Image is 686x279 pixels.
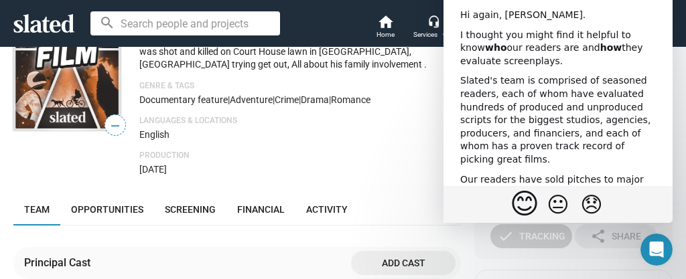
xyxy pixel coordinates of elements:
[590,228,606,244] mat-icon: share
[24,256,96,270] div: Principal Cast
[575,224,657,248] button: Share
[376,27,395,43] span: Home
[329,94,331,105] span: |
[275,94,299,105] span: Crime
[498,228,514,244] mat-icon: check
[137,231,159,257] span: 😞
[237,204,285,215] span: Financial
[273,94,275,105] span: |
[640,234,673,266] iframe: Intercom live chat
[413,27,451,43] div: Services
[490,224,572,248] button: Tracking
[165,204,216,215] span: Screening
[301,94,329,105] span: Drama
[98,227,131,260] span: neutral face reaction
[13,193,60,225] a: Team
[351,251,456,275] button: Add cast
[105,117,125,134] span: —
[59,221,103,264] span: blush reaction
[590,224,641,248] div: Share
[71,204,143,215] span: Opportunities
[230,94,273,105] span: Adventure
[154,193,226,225] a: Screening
[139,129,169,140] span: English
[498,224,565,248] div: Tracking
[228,94,230,105] span: |
[437,27,454,43] mat-icon: arrow_drop_down
[295,193,358,225] a: Activity
[131,227,165,260] span: disappointed reaction
[139,151,461,161] p: Production
[331,94,370,105] span: Romance
[24,204,50,215] span: Team
[306,204,348,215] span: Activity
[362,251,445,275] span: Add cast
[66,227,96,260] span: 😊
[377,13,393,29] mat-icon: home
[409,13,456,43] button: Services
[299,94,301,105] span: |
[139,81,461,92] p: Genre & Tags
[139,116,461,126] p: Languages & Locations
[103,231,125,257] span: 😐
[362,13,409,43] a: Home
[226,193,295,225] a: Financial
[60,193,154,225] a: Opportunities
[90,11,280,35] input: Search people and projects
[139,94,228,105] span: Documentary feature
[139,164,167,175] span: [DATE]
[139,33,461,70] p: Script about a fugitive back in the 60,s that was on 10 most wanted FBI list was shot and killed ...
[427,15,439,27] mat-icon: headset_mic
